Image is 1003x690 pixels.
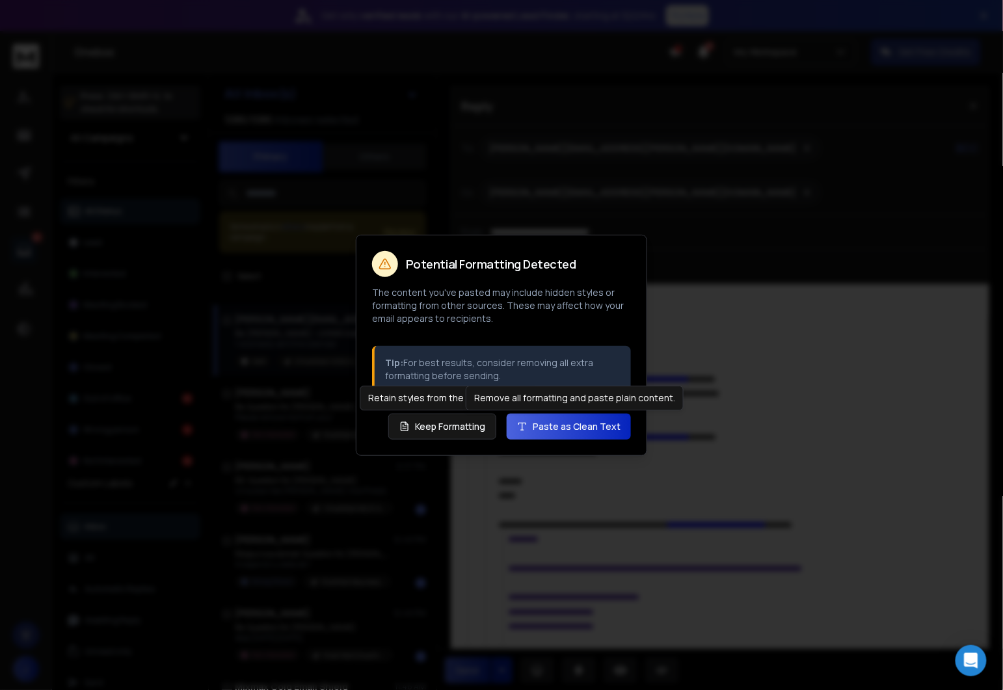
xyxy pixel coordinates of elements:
[372,286,631,325] p: The content you've pasted may include hidden styles or formatting from other sources. These may a...
[406,258,576,270] h2: Potential Formatting Detected
[385,356,403,369] strong: Tip:
[385,356,621,382] p: For best results, consider removing all extra formatting before sending.
[466,386,684,410] div: Remove all formatting and paste plain content.
[507,414,631,440] button: Paste as Clean Text
[388,414,496,440] button: Keep Formatting
[360,386,540,410] div: Retain styles from the original source.
[956,645,987,676] div: Open Intercom Messenger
